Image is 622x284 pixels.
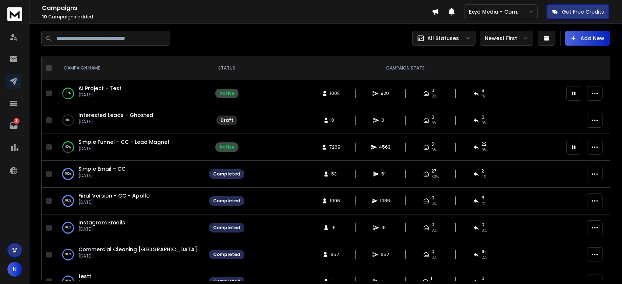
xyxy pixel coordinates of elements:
span: 0 [431,88,434,93]
a: Simple Email - CC [78,165,126,173]
div: Draft [220,117,233,123]
span: 0 [431,114,434,120]
span: 15 [481,249,486,255]
span: 0 [481,114,484,120]
span: 0 [481,276,484,281]
div: Active [219,90,234,96]
span: 1096 [330,198,340,204]
p: [DATE] [78,226,125,232]
span: 0% [431,147,437,153]
span: 0% [431,228,437,234]
span: 0 [381,117,389,123]
p: [DATE] [78,92,121,98]
button: N [7,262,22,277]
td: 100%Final Version - CC - Apollo[DATE] [55,188,205,214]
td: 100%Commercial Cleaning [GEOGRAPHIC_DATA][DATE] [55,241,205,268]
span: 0 % [481,228,487,234]
p: [DATE] [78,199,150,205]
button: Add New [565,31,610,46]
span: 7269 [329,144,340,150]
button: Get Free Credits [547,4,609,19]
span: 0% [431,120,437,126]
h1: Campaigns [42,4,432,13]
p: Get Free Credits [562,8,604,15]
td: 100%Instagram Emails[DATE] [55,214,205,241]
p: 3 [14,118,20,124]
p: 100 % [65,197,71,205]
span: 0 [431,195,434,201]
a: 3 [6,118,21,133]
span: 0 % [481,147,487,153]
td: 81%AI Project - Test[DATE] [55,80,205,107]
p: [DATE] [78,173,126,178]
td: 62%Simple Funnel - CC - Lead Magnet[DATE] [55,134,205,161]
span: 0% [431,201,437,207]
span: 1086 [380,198,390,204]
p: 100 % [65,170,71,178]
a: Final Version - CC - Apollo [78,192,150,199]
span: 0 [481,222,484,228]
div: Active [219,144,234,150]
p: [DATE] [78,253,197,259]
td: 0%Interested Leads - Ghosted[DATE] [55,107,205,134]
span: 51 [381,171,389,177]
span: 0% [431,93,437,99]
p: 81 % [66,90,71,97]
span: 652 [381,252,389,258]
a: Interested Leads - Ghosted [78,111,153,119]
div: Completed [213,171,240,177]
p: 0 % [66,117,70,124]
span: 652 [331,252,339,258]
span: 16 [331,225,339,231]
span: 27 [431,168,437,174]
a: Simple Funnel - CC - Lead Magnet [78,138,170,146]
p: [DATE] [78,146,170,152]
th: CAMPAIGN STATS [249,56,562,80]
a: Instagram Emails [78,219,125,226]
p: Exyd Media - Commercial Cleaning [469,8,529,15]
span: 820 [381,90,389,96]
p: Campaigns added [42,14,432,20]
span: 1 % [481,93,485,99]
span: 1002 [330,90,340,96]
span: 0% [431,255,437,260]
span: 0% [481,120,487,126]
td: 100%Simple Email - CC[DATE] [55,161,205,188]
span: 0 [331,117,339,123]
div: Completed [213,252,240,258]
p: [DATE] [78,119,153,125]
p: All Statuses [427,35,459,42]
span: 53 [331,171,339,177]
span: 0 [431,141,434,147]
span: 2 % [481,255,487,260]
span: 9 [481,88,484,93]
th: STATUS [205,56,249,80]
th: CAMPAIGN NAME [55,56,205,80]
span: 4 % [481,174,486,180]
span: 1 % [481,201,485,207]
span: 53 % [431,174,439,180]
button: Newest First [480,31,533,46]
p: 100 % [65,224,71,231]
div: Completed [213,225,240,231]
a: AI Project - Test [78,85,121,92]
span: 0 [431,222,434,228]
div: Completed [213,198,240,204]
span: 0 [431,249,434,255]
span: 1 [431,276,432,281]
span: 2 [481,168,484,174]
img: logo [7,7,22,21]
span: 8 [481,195,484,201]
a: testt [78,273,91,280]
span: 16 [381,225,389,231]
span: 10 [42,14,47,20]
a: Commercial Cleaning [GEOGRAPHIC_DATA] [78,246,197,253]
